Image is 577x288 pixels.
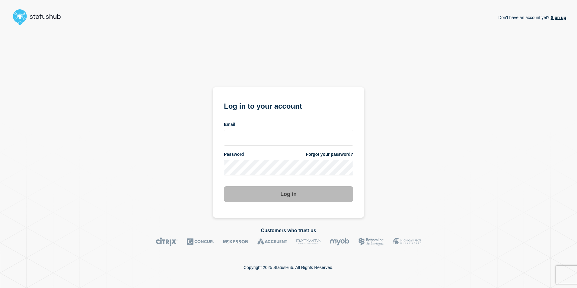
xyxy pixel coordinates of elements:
img: Bottomline logo [359,237,384,246]
input: email input [224,130,353,146]
a: Forgot your password? [306,152,353,157]
img: Accruent logo [257,237,287,246]
img: Concur logo [187,237,214,246]
span: Password [224,152,244,157]
button: Log in [224,186,353,202]
img: myob logo [330,237,349,246]
h1: Log in to your account [224,100,353,111]
img: StatusHub logo [11,7,68,27]
img: McKesson logo [223,237,248,246]
h2: Customers who trust us [11,228,566,233]
img: MSU logo [393,237,421,246]
p: Don't have an account yet? [498,10,566,25]
img: DataVita logo [296,237,321,246]
span: Email [224,122,235,127]
p: Copyright 2025 StatusHub. All Rights Reserved. [244,265,333,270]
input: password input [224,160,353,175]
a: Sign up [550,15,566,20]
img: Citrix logo [156,237,178,246]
